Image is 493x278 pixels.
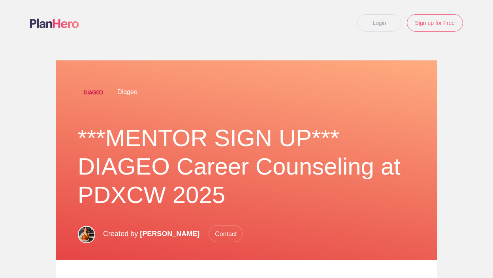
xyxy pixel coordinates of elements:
a: Sign up for Free [407,14,463,32]
span: [PERSON_NAME] [140,230,199,238]
img: Logo main planhero [30,19,79,28]
img: Untitled design [78,77,109,108]
span: Contact [209,225,243,242]
a: Login [357,14,401,32]
div: Diageo [78,76,416,108]
h1: ***MENTOR SIGN UP*** DIAGEO Career Counseling at PDXCW 2025 [78,124,416,209]
p: Created by [103,225,243,242]
img: Headshot 2023.1 [78,226,95,243]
